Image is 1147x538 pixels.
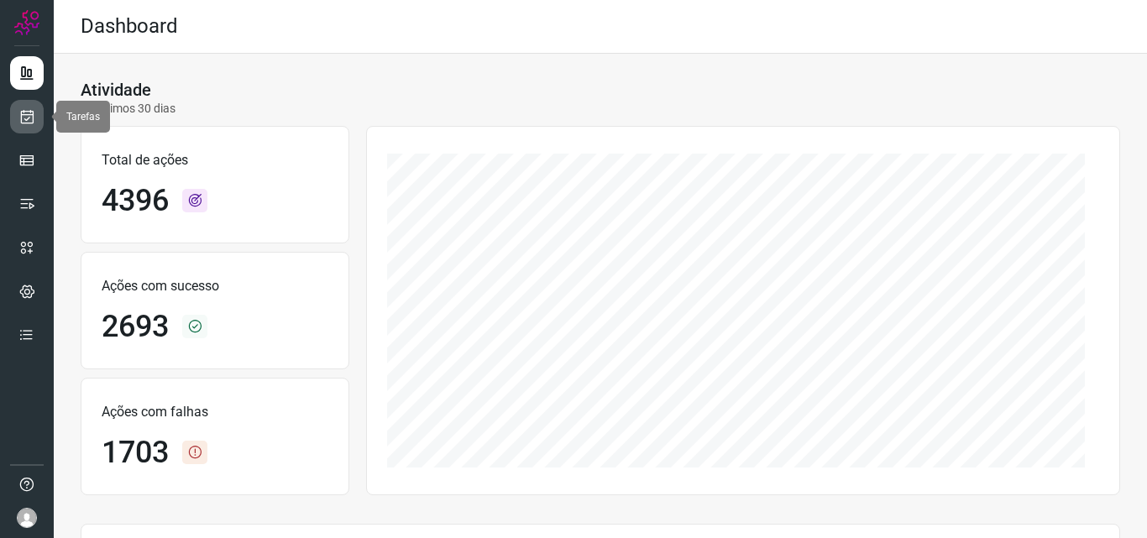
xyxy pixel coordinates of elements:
[17,508,37,528] img: avatar-user-boy.jpg
[14,10,39,35] img: Logo
[102,435,169,471] h1: 1703
[81,14,178,39] h2: Dashboard
[102,309,169,345] h1: 2693
[102,150,328,170] p: Total de ações
[66,111,100,123] span: Tarefas
[102,183,169,219] h1: 4396
[81,80,151,100] h3: Atividade
[102,276,328,296] p: Ações com sucesso
[81,100,175,118] p: Últimos 30 dias
[102,402,328,422] p: Ações com falhas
